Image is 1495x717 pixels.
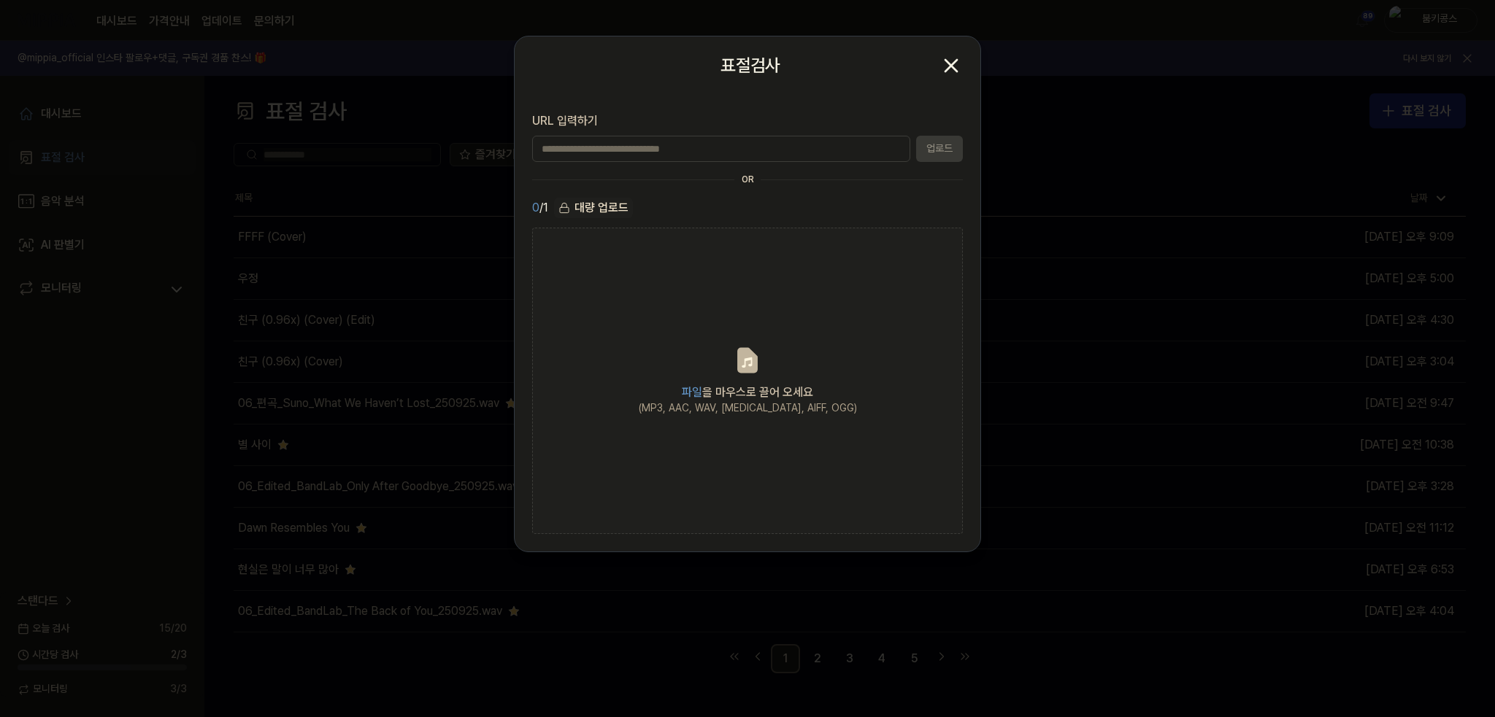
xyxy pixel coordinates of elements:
[720,52,780,80] h2: 표절검사
[682,385,813,399] span: 을 마우스로 끌어 오세요
[554,198,633,218] div: 대량 업로드
[532,199,539,217] span: 0
[532,112,963,130] label: URL 입력하기
[554,198,633,219] button: 대량 업로드
[742,174,754,186] div: OR
[682,385,702,399] span: 파일
[639,401,857,416] div: (MP3, AAC, WAV, [MEDICAL_DATA], AIFF, OGG)
[532,198,548,219] div: / 1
